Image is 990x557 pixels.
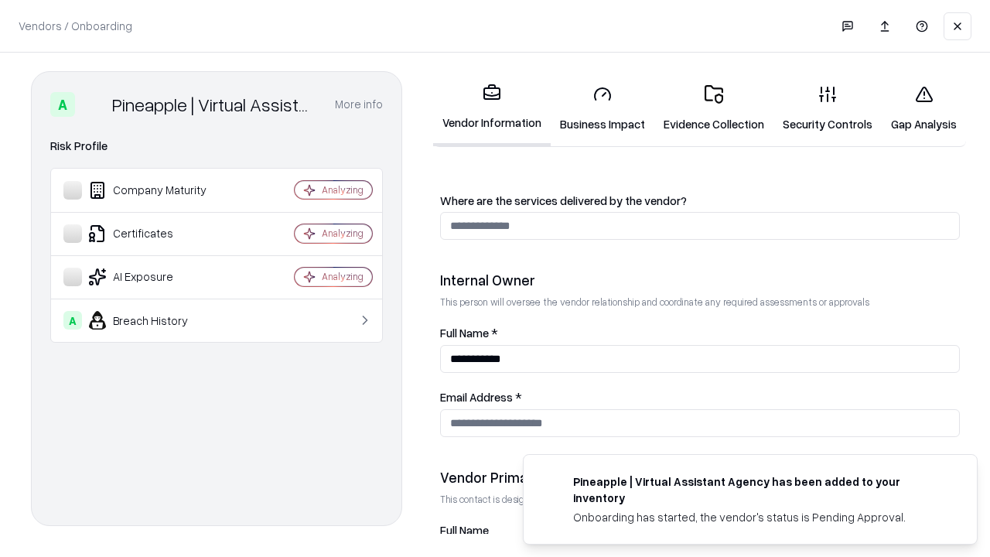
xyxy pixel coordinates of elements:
[654,73,773,145] a: Evidence Collection
[63,224,248,243] div: Certificates
[112,92,316,117] div: Pineapple | Virtual Assistant Agency
[63,181,248,200] div: Company Maturity
[440,195,960,207] label: Where are the services delivered by the vendor?
[573,473,940,506] div: Pineapple | Virtual Assistant Agency has been added to your inventory
[440,493,960,506] p: This contact is designated to receive the assessment request from Shift
[433,71,551,146] a: Vendor Information
[551,73,654,145] a: Business Impact
[322,227,364,240] div: Analyzing
[440,468,960,487] div: Vendor Primary Contact
[440,296,960,309] p: This person will oversee the vendor relationship and coordinate any required assessments or appro...
[440,391,960,403] label: Email Address *
[322,183,364,196] div: Analyzing
[440,525,960,536] label: Full Name
[19,18,132,34] p: Vendors / Onboarding
[63,311,248,330] div: Breach History
[63,268,248,286] div: AI Exposure
[335,91,383,118] button: More info
[322,270,364,283] div: Analyzing
[440,271,960,289] div: Internal Owner
[882,73,966,145] a: Gap Analysis
[773,73,882,145] a: Security Controls
[50,92,75,117] div: A
[440,327,960,339] label: Full Name *
[63,311,82,330] div: A
[573,509,940,525] div: Onboarding has started, the vendor's status is Pending Approval.
[50,137,383,155] div: Risk Profile
[542,473,561,492] img: trypineapple.com
[81,92,106,117] img: Pineapple | Virtual Assistant Agency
